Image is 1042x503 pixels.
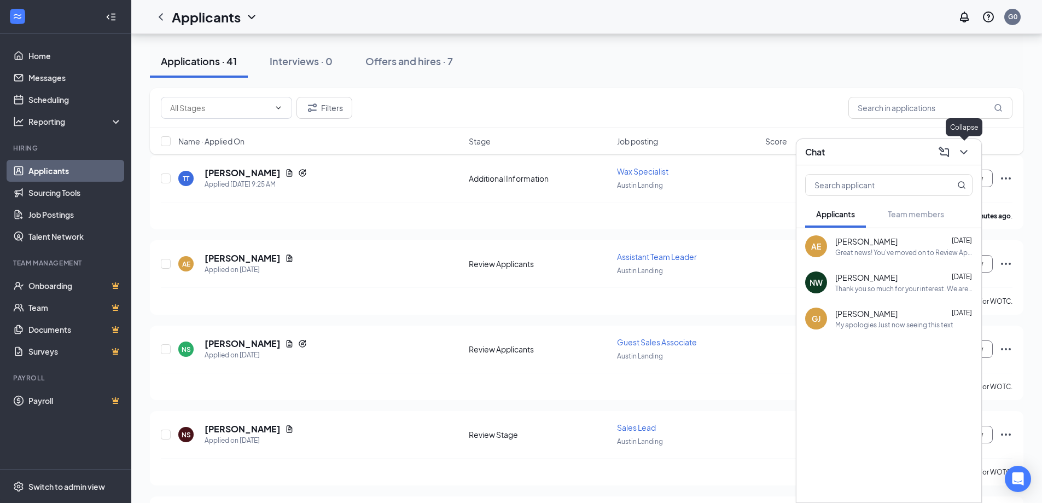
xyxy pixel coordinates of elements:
[28,182,122,204] a: Sourcing Tools
[28,226,122,247] a: Talent Network
[298,169,307,177] svg: Reapply
[617,267,663,275] span: Austin Landing
[28,319,122,340] a: DocumentsCrown
[28,67,122,89] a: Messages
[810,277,823,288] div: NW
[28,340,122,362] a: SurveysCrown
[161,54,237,68] div: Applications · 41
[28,89,122,111] a: Scheduling
[306,101,319,114] svg: Filter
[812,313,820,324] div: GJ
[205,252,281,264] h5: [PERSON_NAME]
[999,257,1012,270] svg: Ellipses
[835,236,898,247] span: [PERSON_NAME]
[13,258,120,268] div: Team Management
[469,429,610,440] div: Review Stage
[285,169,294,177] svg: Document
[170,102,270,114] input: All Stages
[183,174,189,183] div: TT
[835,308,898,319] span: [PERSON_NAME]
[835,272,898,283] span: [PERSON_NAME]
[13,116,24,127] svg: Analysis
[205,423,281,435] h5: [PERSON_NAME]
[952,309,972,317] span: [DATE]
[285,425,294,433] svg: Document
[816,209,855,219] span: Applicants
[205,167,281,179] h5: [PERSON_NAME]
[617,181,663,189] span: Austin Landing
[963,212,1011,220] b: 19 minutes ago
[28,390,122,412] a: PayrollCrown
[806,175,935,195] input: Search applicant
[205,350,307,361] div: Applied on [DATE]
[365,54,453,68] div: Offers and hires · 7
[982,10,995,24] svg: QuestionInfo
[994,103,1003,112] svg: MagnifyingGlass
[270,54,333,68] div: Interviews · 0
[952,273,972,281] span: [DATE]
[1005,466,1031,492] div: Open Intercom Messenger
[154,10,167,24] svg: ChevronLeft
[957,181,966,189] svg: MagnifyingGlass
[172,8,241,26] h1: Applicants
[999,172,1012,185] svg: Ellipses
[805,146,825,158] h3: Chat
[958,10,971,24] svg: Notifications
[617,352,663,360] span: Austin Landing
[469,173,610,184] div: Additional Information
[952,236,972,245] span: [DATE]
[182,259,190,269] div: AE
[28,275,122,297] a: OnboardingCrown
[888,209,944,219] span: Team members
[617,437,663,446] span: Austin Landing
[999,428,1012,441] svg: Ellipses
[13,373,120,383] div: Payroll
[182,430,191,440] div: NS
[28,160,122,182] a: Applicants
[835,320,953,329] div: My apologies Just now seeing this text
[1008,12,1017,21] div: G0
[617,166,668,176] span: Wax Specialist
[182,345,191,354] div: NS
[28,297,122,319] a: TeamCrown
[13,143,120,153] div: Hiring
[28,481,105,492] div: Switch to admin view
[765,136,787,147] span: Score
[835,284,973,293] div: Thank you so much for your interest. We are currently fully staffed however, we will keep your re...
[28,116,123,127] div: Reporting
[938,146,951,159] svg: ComposeMessage
[469,136,491,147] span: Stage
[285,339,294,348] svg: Document
[935,143,953,161] button: ComposeMessage
[811,241,821,252] div: AE
[469,344,610,355] div: Review Applicants
[999,343,1012,356] svg: Ellipses
[178,136,245,147] span: Name · Applied On
[285,254,294,263] svg: Document
[946,118,982,136] div: Collapse
[835,248,973,257] div: Great news! You've moved on to Review Applicants, the next stage of the application. We'll reach ...
[298,339,307,348] svg: Reapply
[617,423,656,432] span: Sales Lead
[296,97,352,119] button: Filter Filters
[28,204,122,226] a: Job Postings
[469,258,610,269] div: Review Applicants
[848,97,1012,119] input: Search in applications
[106,11,117,22] svg: Collapse
[245,10,258,24] svg: ChevronDown
[274,103,283,112] svg: ChevronDown
[12,11,23,22] svg: WorkstreamLogo
[28,45,122,67] a: Home
[205,338,281,350] h5: [PERSON_NAME]
[13,481,24,492] svg: Settings
[205,435,294,446] div: Applied on [DATE]
[205,264,294,275] div: Applied on [DATE]
[617,337,697,347] span: Guest Sales Associate
[617,136,658,147] span: Job posting
[617,252,697,262] span: Assistant Team Leader
[955,143,973,161] button: ChevronDown
[957,146,970,159] svg: ChevronDown
[205,179,307,190] div: Applied [DATE] 9:25 AM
